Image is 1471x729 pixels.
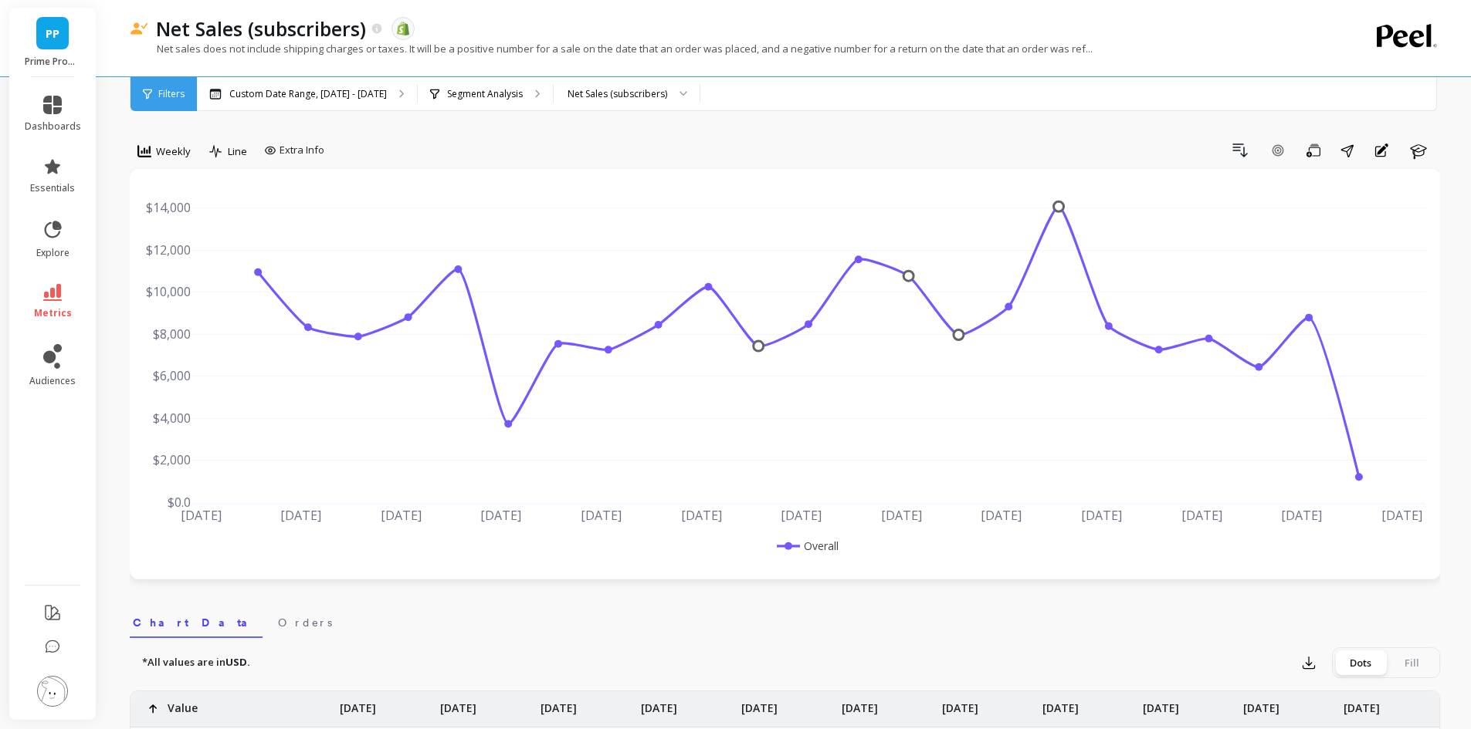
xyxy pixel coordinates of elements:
[25,56,81,68] p: Prime Prometics™
[25,120,81,133] span: dashboards
[225,655,250,669] strong: USD.
[156,15,366,42] p: Net Sales (subscribers)
[447,88,523,100] p: Segment Analysis
[37,676,68,707] img: profile picture
[278,615,332,630] span: Orders
[158,88,185,100] span: Filters
[133,615,259,630] span: Chart Data
[440,691,476,716] p: [DATE]
[46,25,59,42] span: PP
[280,143,324,158] span: Extra Info
[168,691,198,716] p: Value
[1386,650,1437,675] div: Fill
[1243,691,1279,716] p: [DATE]
[1344,691,1380,716] p: [DATE]
[942,691,978,716] p: [DATE]
[142,655,250,670] p: *All values are in
[156,144,191,159] span: Weekly
[36,247,69,259] span: explore
[34,307,72,319] span: metrics
[340,691,376,716] p: [DATE]
[741,691,778,716] p: [DATE]
[130,22,148,35] img: header icon
[1143,691,1179,716] p: [DATE]
[641,691,677,716] p: [DATE]
[396,22,410,35] img: api.shopify.svg
[29,375,76,387] span: audiences
[130,42,1093,56] p: Net sales does not include shipping charges or taxes. It will be a positive number for a sale on ...
[568,86,667,101] div: Net Sales (subscribers)
[1042,691,1079,716] p: [DATE]
[229,88,387,100] p: Custom Date Range, [DATE] - [DATE]
[842,691,878,716] p: [DATE]
[130,602,1440,638] nav: Tabs
[541,691,577,716] p: [DATE]
[1335,650,1386,675] div: Dots
[228,144,247,159] span: Line
[30,182,75,194] span: essentials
